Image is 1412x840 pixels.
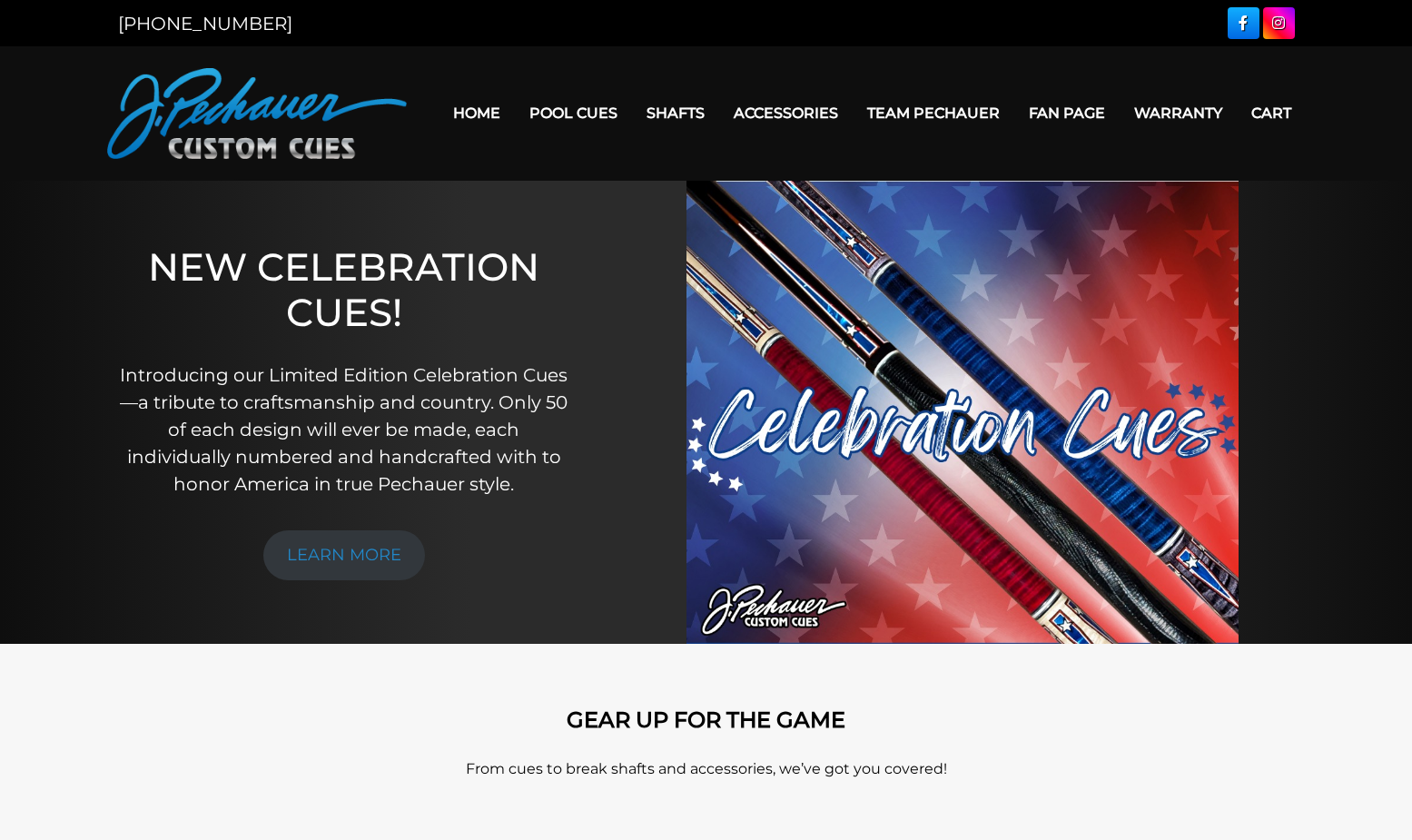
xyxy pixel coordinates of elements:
[515,90,632,136] a: Pool Cues
[439,90,515,136] a: Home
[1237,90,1306,136] a: Cart
[263,530,425,580] a: LEARN MORE
[107,68,407,159] img: Pechauer Custom Cues
[567,707,845,733] strong: GEAR UP FOR THE GAME
[118,13,292,35] a: [PHONE_NUMBER]
[853,90,1014,136] a: Team Pechauer
[632,90,719,136] a: Shafts
[1014,90,1120,136] a: Fan Page
[115,244,573,336] h1: NEW CELEBRATION CUES!
[1120,90,1237,136] a: Warranty
[115,361,573,498] p: Introducing our Limited Edition Celebration Cues—a tribute to craftsmanship and country. Only 50 ...
[719,90,853,136] a: Accessories
[189,758,1224,780] p: From cues to break shafts and accessories, we’ve got you covered!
